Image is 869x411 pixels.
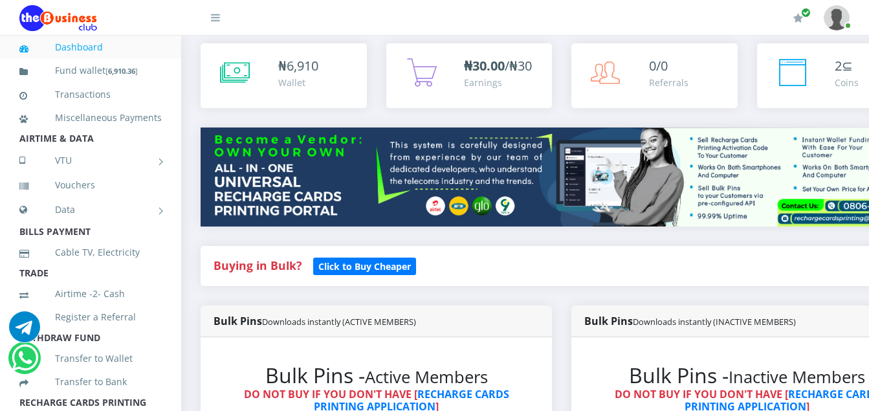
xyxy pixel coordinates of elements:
small: Downloads instantly (ACTIVE MEMBERS) [262,316,416,328]
div: Wallet [278,76,318,89]
b: Click to Buy Cheaper [318,260,411,272]
span: 6,910 [287,57,318,74]
a: Chat for support [9,321,40,342]
span: 0/0 [649,57,668,74]
a: Transfer to Bank [19,367,162,397]
div: Coins [835,76,859,89]
small: Inactive Members [729,366,865,388]
small: Downloads instantly (INACTIVE MEMBERS) [633,316,796,328]
a: ₦30.00/₦30 Earnings [386,43,553,108]
div: Earnings [464,76,532,89]
a: Dashboard [19,32,162,62]
a: Miscellaneous Payments [19,103,162,133]
strong: Bulk Pins [584,314,796,328]
img: User [824,5,850,30]
span: /₦30 [464,57,532,74]
div: Referrals [649,76,688,89]
a: VTU [19,144,162,177]
a: ₦6,910 Wallet [201,43,367,108]
small: Active Members [365,366,488,388]
div: ⊆ [835,56,859,76]
a: Transactions [19,80,162,109]
small: [ ] [105,66,138,76]
div: ₦ [278,56,318,76]
a: Airtime -2- Cash [19,279,162,309]
a: Register a Referral [19,302,162,332]
a: Transfer to Wallet [19,344,162,373]
b: ₦30.00 [464,57,505,74]
span: 2 [835,57,842,74]
span: Renew/Upgrade Subscription [801,8,811,17]
a: Cable TV, Electricity [19,238,162,267]
a: Data [19,194,162,226]
i: Renew/Upgrade Subscription [793,13,803,23]
h2: Bulk Pins - [226,363,526,388]
img: Logo [19,5,97,31]
a: Vouchers [19,170,162,200]
a: 0/0 Referrals [571,43,738,108]
a: Chat for support [12,352,38,373]
strong: Bulk Pins [214,314,416,328]
a: Click to Buy Cheaper [313,258,416,273]
strong: Buying in Bulk? [214,258,302,273]
a: Fund wallet[6,910.36] [19,56,162,86]
b: 6,910.36 [108,66,135,76]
